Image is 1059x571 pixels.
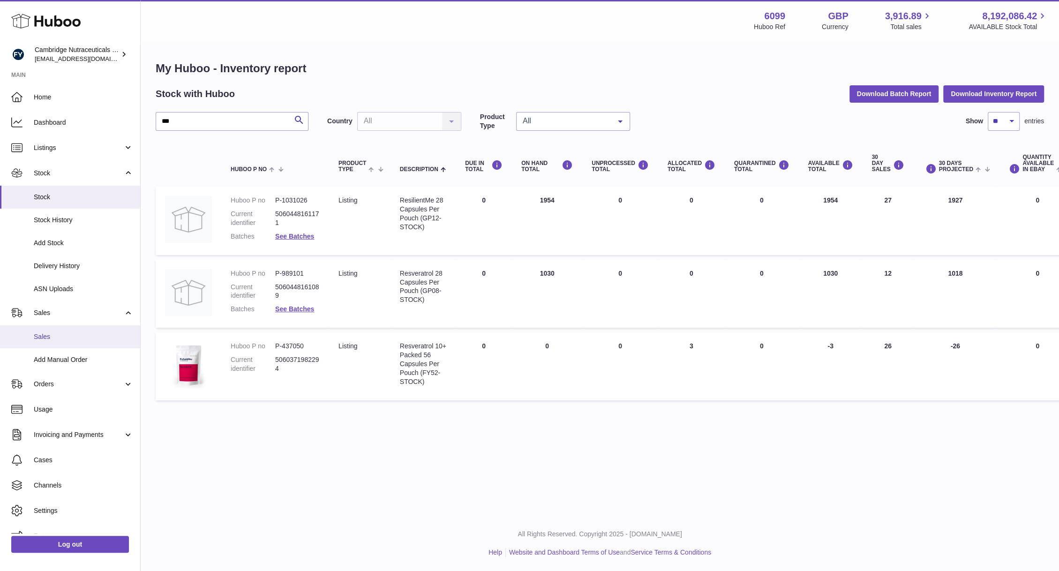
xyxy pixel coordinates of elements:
[275,233,314,240] a: See Batches
[156,61,1044,76] h1: My Huboo - Inventory report
[35,55,138,62] span: [EMAIL_ADDRESS][DOMAIN_NAME]
[760,342,764,350] span: 0
[338,270,357,277] span: listing
[275,196,320,205] dd: P-1031026
[338,342,357,350] span: listing
[231,210,275,227] dt: Current identifier
[456,332,512,400] td: 0
[34,405,133,414] span: Usage
[828,10,848,23] strong: GBP
[400,166,438,173] span: Description
[658,187,725,255] td: 0
[34,193,133,202] span: Stock
[520,116,611,126] span: All
[668,160,715,173] div: ALLOCATED Total
[734,160,789,173] div: QUARANTINED Total
[165,196,212,243] img: product image
[885,10,922,23] span: 3,916.89
[231,232,275,241] dt: Batches
[275,305,314,313] a: See Batches
[592,160,649,173] div: UNPROCESSED Total
[34,118,133,127] span: Dashboard
[231,269,275,278] dt: Huboo P no
[760,270,764,277] span: 0
[156,88,235,100] h2: Stock with Huboo
[34,355,133,364] span: Add Manual Order
[582,260,658,328] td: 0
[913,187,997,255] td: 1927
[512,260,582,328] td: 1030
[939,160,973,173] span: 30 DAYS PROJECTED
[631,548,711,556] a: Service Terms & Conditions
[1024,117,1044,126] span: entries
[862,260,913,328] td: 12
[231,166,267,173] span: Huboo P no
[231,196,275,205] dt: Huboo P no
[231,305,275,314] dt: Batches
[338,160,366,173] span: Product Type
[400,269,446,305] div: Resveratrol 28 Capsules Per Pouch (GP08-STOCK)
[275,283,320,301] dd: 5060448161089
[799,260,863,328] td: 1030
[165,269,212,316] img: product image
[231,283,275,301] dt: Current identifier
[34,430,123,439] span: Invoicing and Payments
[871,154,904,173] div: 30 DAY SALES
[885,10,932,31] a: 3,916.89 Total sales
[35,45,119,63] div: Cambridge Nutraceuticals Ltd
[488,548,502,556] a: Help
[808,160,853,173] div: AVAILABLE Total
[231,342,275,351] dt: Huboo P no
[275,355,320,373] dd: 5060371982294
[400,196,446,232] div: ResilientMe 28 Capsules Per Pouch (GP12-STOCK)
[760,196,764,204] span: 0
[969,23,1048,31] span: AVAILABLE Stock Total
[456,260,512,328] td: 0
[34,506,133,515] span: Settings
[658,332,725,400] td: 3
[34,380,123,389] span: Orders
[512,187,582,255] td: 1954
[275,269,320,278] dd: P-989101
[582,187,658,255] td: 0
[822,23,849,31] div: Currency
[799,187,863,255] td: 1954
[862,187,913,255] td: 27
[338,196,357,204] span: listing
[165,342,212,389] img: product image
[799,332,863,400] td: -3
[849,85,939,102] button: Download Batch Report
[913,260,997,328] td: 1018
[34,169,123,178] span: Stock
[913,332,997,400] td: -26
[34,285,133,293] span: ASN Uploads
[34,532,133,541] span: Returns
[34,481,133,490] span: Channels
[34,143,123,152] span: Listings
[754,23,785,31] div: Huboo Ref
[658,260,725,328] td: 0
[512,332,582,400] td: 0
[509,548,620,556] a: Website and Dashboard Terms of Use
[862,332,913,400] td: 26
[34,308,123,317] span: Sales
[34,262,133,270] span: Delivery History
[34,239,133,248] span: Add Stock
[11,47,25,61] img: huboo@camnutra.com
[969,10,1048,31] a: 8,192,086.42 AVAILABLE Stock Total
[400,342,446,386] div: Resveratrol 10+ Packed 56 Capsules Per Pouch (FY52-STOCK)
[764,10,785,23] strong: 6099
[231,355,275,373] dt: Current identifier
[966,117,983,126] label: Show
[327,117,353,126] label: Country
[11,536,129,553] a: Log out
[148,530,1051,539] p: All Rights Reserved. Copyright 2025 - [DOMAIN_NAME]
[982,10,1037,23] span: 8,192,086.42
[582,332,658,400] td: 0
[465,160,503,173] div: DUE IN TOTAL
[890,23,932,31] span: Total sales
[275,210,320,227] dd: 5060448161171
[34,93,133,102] span: Home
[521,160,573,173] div: ON HAND Total
[943,85,1044,102] button: Download Inventory Report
